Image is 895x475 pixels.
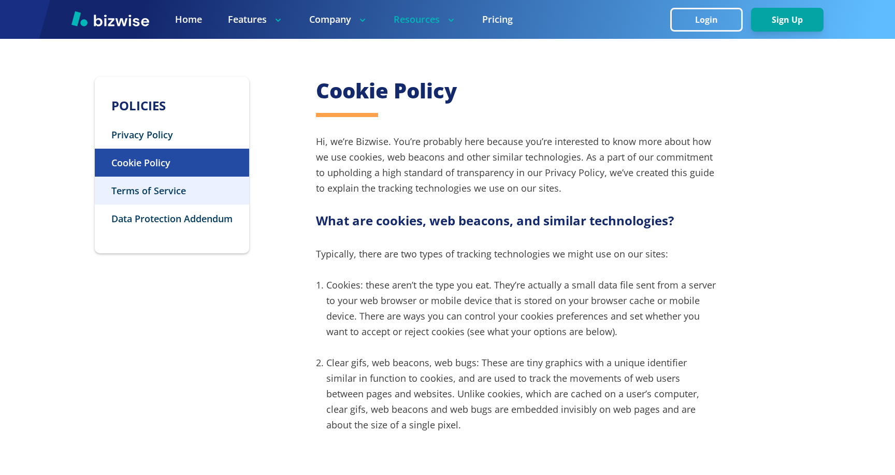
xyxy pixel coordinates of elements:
img: Bizwise Logo [71,11,149,26]
li: Cookies: these aren’t the type you eat. They’re actually a small data file sent from a server to ... [326,277,717,339]
li: Clear gifs, web beacons, web bugs: These are tiny graphics with a unique identifier similar in fu... [326,355,717,433]
button: Cookie Policy [95,149,249,177]
button: Login [670,8,743,32]
h3: What are cookies, web beacons, and similar technologies? [316,212,717,229]
h2: Cookie Policy [316,77,717,105]
a: Login [670,15,751,25]
p: Typically, there are two types of tracking technologies we might use on our sites: [316,246,717,464]
button: Sign Up [751,8,824,32]
a: Home [175,13,202,26]
button: Privacy Policy [95,121,249,149]
p: Company [309,13,368,26]
a: Pricing [482,13,513,26]
p: Features [228,13,283,26]
p: Resources [394,13,456,26]
h3: POLICIES [95,97,249,114]
p: Hi, we’re Bizwise. You’re probably here because you’re interested to know more about how we use c... [316,134,717,196]
button: Terms of Service [95,177,249,205]
button: Data Protection Addendum [95,205,249,233]
a: Sign Up [751,15,824,25]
